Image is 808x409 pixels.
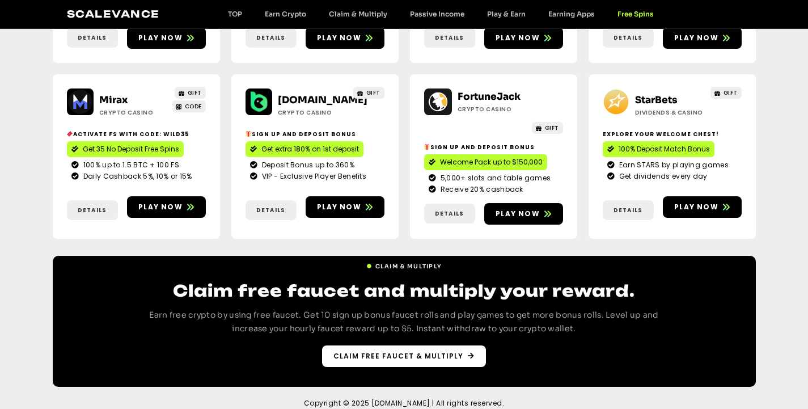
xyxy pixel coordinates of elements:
span: Get 35 No Deposit Free Spins [83,144,179,154]
a: Play now [484,27,563,49]
span: Details [78,33,107,42]
a: StarBets [635,94,678,106]
h2: Activate FS with Code: WILD35 [67,130,206,138]
h2: Crypto casino [278,108,349,117]
span: Play now [496,33,540,43]
span: GIFT [188,88,202,97]
a: Details [424,204,475,224]
a: Play now [663,27,742,49]
span: GIFT [366,88,380,97]
span: Play now [674,33,718,43]
span: Earn STARS by playing games [616,160,729,170]
h2: Explore your welcome chest! [603,130,742,138]
p: Earn free crypto by using free faucet. Get 10 sign up bonus faucet rolls and play games to get mo... [132,309,676,336]
span: Play now [317,33,361,43]
a: GIFT [710,87,742,99]
a: [DOMAIN_NAME] [278,94,367,106]
span: Deposit Bonus up to 360% [259,160,354,170]
span: Play now [317,202,361,212]
a: Play now [127,27,206,49]
span: Details [614,33,642,42]
span: VIP - Exclusive Player Benefits [259,171,366,182]
span: Get dividends every day [616,171,708,182]
span: 5,000+ slots and table games [438,173,551,183]
span: Details [614,206,642,214]
span: Details [78,206,107,214]
a: Claim free faucet & multiply [322,345,486,367]
a: Passive Income [399,10,476,18]
span: Get extra 180% on 1st deposit [261,144,359,154]
h2: Claim free faucet and multiply your reward. [132,280,676,302]
a: Details [603,28,654,48]
a: GIFT [175,87,206,99]
nav: Menu [217,10,665,18]
span: Receive 20% cashback [438,184,523,195]
h2: Crypto casino [99,108,170,117]
span: CODE [185,102,202,111]
span: Details [435,33,464,42]
a: Play now [306,196,384,218]
span: GIFT [545,124,559,132]
a: Play & Earn [476,10,537,18]
h2: SIGN UP AND DEPOSIT BONUS [246,130,384,138]
a: GIFT [353,87,384,99]
a: Details [246,28,297,48]
span: Daily Cashback 5%, 10% or 15% [81,171,192,182]
a: Details [67,200,118,220]
span: Play now [496,209,540,219]
h2: SIGN UP AND DEPOSIT BONUS [424,143,563,151]
h2: Dividends & Casino [635,108,706,117]
a: Earning Apps [537,10,606,18]
a: Details [246,200,297,220]
img: 🎁 [424,144,430,150]
span: Play now [138,202,183,212]
a: Get 35 No Deposit Free Spins [67,141,184,157]
a: Play now [663,196,742,218]
a: Welcome Pack up to $150,000 [424,154,547,170]
a: CODE [172,100,206,112]
span: Details [435,209,464,218]
a: Details [67,28,118,48]
a: Claim & Multiply [318,10,399,18]
h2: Crypto casino [458,105,528,113]
img: 🎁 [246,131,251,137]
a: TOP [217,10,253,18]
span: Play now [138,33,183,43]
span: Claim free faucet & multiply [333,351,463,361]
a: Play now [306,27,384,49]
a: Scalevance [67,8,160,20]
a: FortuneJack [458,91,521,103]
a: Earn Crypto [253,10,318,18]
a: Get extra 180% on 1st deposit [246,141,363,157]
a: Details [603,200,654,220]
h2: Copyright © 2025 [DOMAIN_NAME] | All rights reserved. [50,398,759,408]
a: Play now [484,203,563,225]
span: GIFT [724,88,738,97]
a: Details [424,28,475,48]
a: GIFT [532,122,563,134]
a: Free Spins [606,10,665,18]
span: Claim & Multiply [375,262,442,271]
a: Mirax [99,94,128,106]
span: Details [256,206,285,214]
a: Play now [127,196,206,218]
span: Welcome Pack up to $150,000 [440,157,543,167]
span: 100% Deposit Match Bonus [619,144,710,154]
span: Play now [674,202,718,212]
a: 100% Deposit Match Bonus [603,141,714,157]
span: Details [256,33,285,42]
a: Claim & Multiply [366,258,442,271]
img: 🎟️ [67,131,73,137]
span: 100% up to 1.5 BTC + 100 FS [81,160,179,170]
